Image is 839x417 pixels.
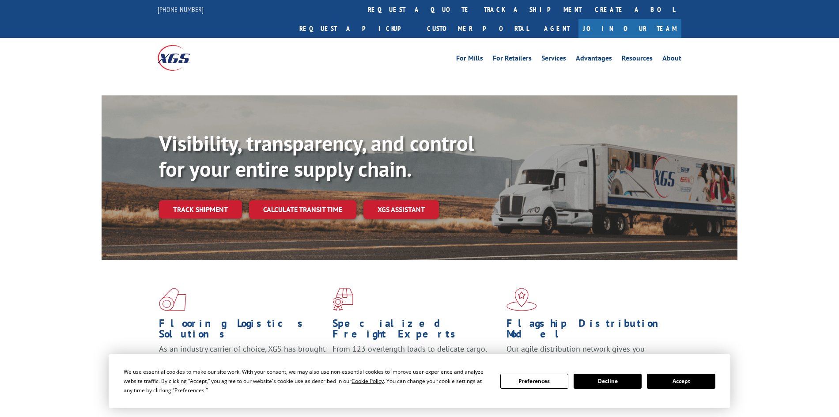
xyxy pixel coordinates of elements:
a: For Mills [456,55,483,64]
img: xgs-icon-flagship-distribution-model-red [506,288,537,311]
a: Resources [622,55,653,64]
a: Services [541,55,566,64]
img: xgs-icon-total-supply-chain-intelligence-red [159,288,186,311]
a: Calculate transit time [249,200,356,219]
a: Request a pickup [293,19,420,38]
div: We use essential cookies to make our site work. With your consent, we may also use non-essential ... [124,367,489,395]
a: Agent [535,19,578,38]
a: XGS ASSISTANT [363,200,439,219]
span: Cookie Policy [351,377,384,385]
button: Decline [574,374,642,389]
a: For Retailers [493,55,532,64]
div: Cookie Consent Prompt [109,354,730,408]
h1: Specialized Freight Experts [333,318,499,344]
h1: Flooring Logistics Solutions [159,318,326,344]
a: Join Our Team [578,19,681,38]
span: Preferences [174,387,204,394]
a: [PHONE_NUMBER] [158,5,204,14]
span: Our agile distribution network gives you nationwide inventory management on demand. [506,344,669,364]
img: xgs-icon-focused-on-flooring-red [333,288,353,311]
button: Preferences [500,374,568,389]
span: As an industry carrier of choice, XGS has brought innovation and dedication to flooring logistics... [159,344,325,375]
a: About [662,55,681,64]
h1: Flagship Distribution Model [506,318,673,344]
a: Track shipment [159,200,242,219]
p: From 123 overlength loads to delicate cargo, our experienced staff knows the best way to move you... [333,344,499,383]
button: Accept [647,374,715,389]
a: Customer Portal [420,19,535,38]
a: Advantages [576,55,612,64]
b: Visibility, transparency, and control for your entire supply chain. [159,129,474,182]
